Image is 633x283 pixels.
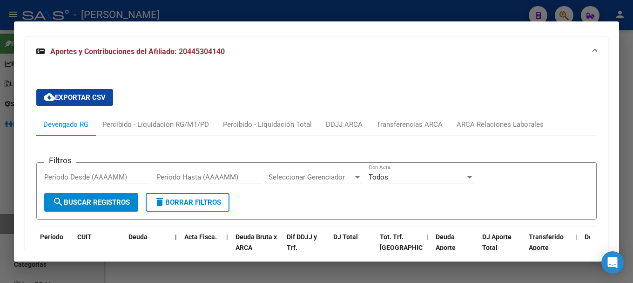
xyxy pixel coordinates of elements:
span: Todos [369,173,388,181]
span: DJ Total [333,233,358,241]
span: Tot. Trf. [GEOGRAPHIC_DATA] [380,233,443,251]
span: Aportes y Contribuciones del Afiliado: 20445304140 [50,47,225,56]
span: CUIT [77,233,92,241]
span: | [226,233,228,241]
span: Acta Fisca. [184,233,217,241]
div: ARCA Relaciones Laborales [457,119,544,130]
button: Borrar Filtros [146,193,229,212]
datatable-header-cell: | [222,227,232,268]
datatable-header-cell: DJ Total [330,227,376,268]
span: Exportar CSV [44,93,106,102]
datatable-header-cell: | [423,227,432,268]
datatable-header-cell: Deuda Aporte [432,227,478,268]
span: DJ Aporte Total [482,233,512,251]
datatable-header-cell: Acta Fisca. [181,227,222,268]
div: Transferencias ARCA [377,119,443,130]
datatable-header-cell: Tot. Trf. Bruto [376,227,423,268]
div: Percibido - Liquidación RG/MT/PD [102,119,209,130]
div: Percibido - Liquidación Total [223,119,312,130]
span: | [175,233,177,241]
mat-icon: search [53,196,64,207]
span: Período [40,233,63,241]
div: Devengado RG [43,119,88,130]
button: Exportar CSV [36,89,113,106]
datatable-header-cell: | [171,227,181,268]
button: Buscar Registros [44,193,138,212]
span: Borrar Filtros [154,198,221,207]
span: | [575,233,577,241]
datatable-header-cell: | [572,227,581,268]
mat-icon: delete [154,196,165,207]
datatable-header-cell: DJ Aporte Total [478,227,525,268]
span: Deuda Aporte [436,233,456,251]
span: Transferido Aporte [529,233,564,251]
span: Seleccionar Gerenciador [269,173,353,181]
datatable-header-cell: Transferido Aporte [525,227,572,268]
datatable-header-cell: CUIT [74,227,125,268]
datatable-header-cell: Deuda [125,227,171,268]
datatable-header-cell: Dif DDJJ y Trf. [283,227,330,268]
h3: Filtros [44,155,76,166]
div: DDJJ ARCA [326,119,363,130]
div: Open Intercom Messenger [601,251,624,274]
datatable-header-cell: Deuda Bruta x ARCA [232,227,283,268]
datatable-header-cell: Deuda Contr. [581,227,627,268]
span: Dif DDJJ y Trf. [287,233,317,251]
mat-expansion-panel-header: Aportes y Contribuciones del Afiliado: 20445304140 [25,37,608,67]
mat-icon: cloud_download [44,91,55,103]
datatable-header-cell: Período [36,227,74,268]
span: Buscar Registros [53,198,130,207]
span: Deuda [128,233,148,241]
span: Deuda Contr. [585,233,623,241]
span: Deuda Bruta x ARCA [236,233,277,251]
span: | [426,233,428,241]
